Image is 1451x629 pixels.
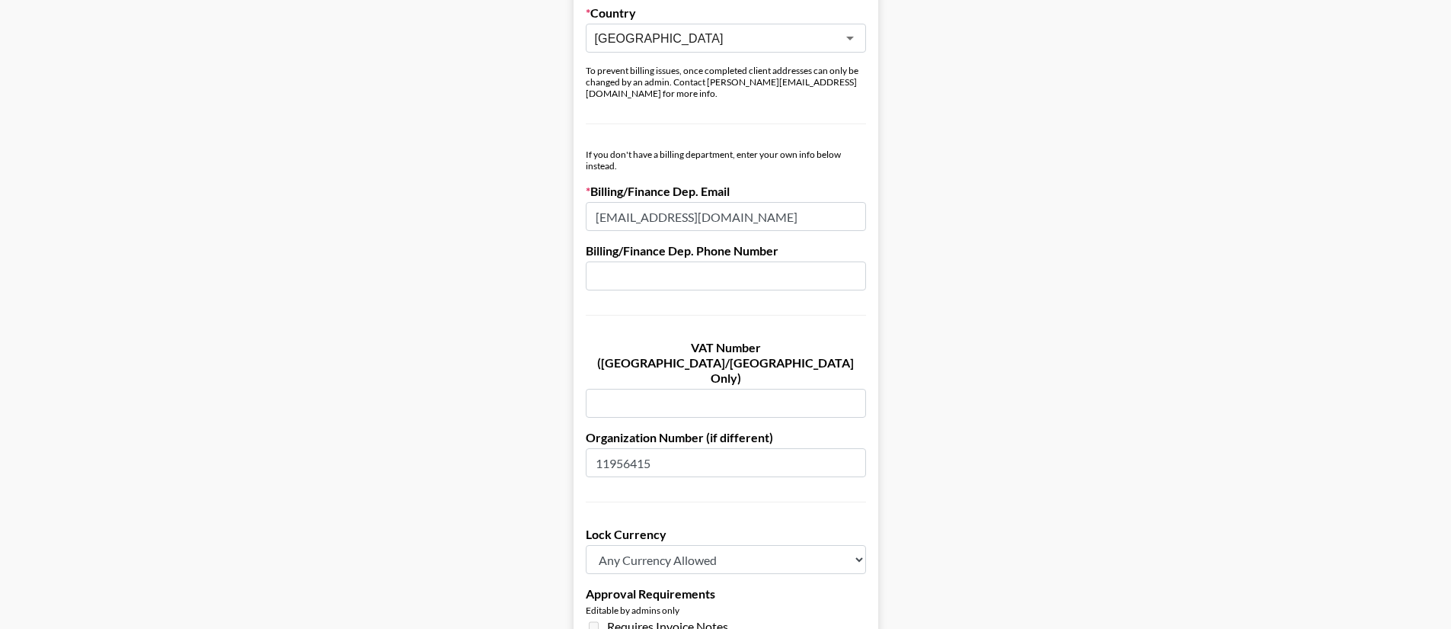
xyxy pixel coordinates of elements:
label: Billing/Finance Dep. Email [586,184,866,199]
label: Billing/Finance Dep. Phone Number [586,243,866,258]
div: To prevent billing issues, once completed client addresses can only be changed by an admin. Conta... [586,65,866,99]
label: Organization Number (if different) [586,430,866,445]
div: Editable by admins only [586,605,866,616]
button: Open [839,27,861,49]
label: Approval Requirements [586,586,866,602]
label: Country [586,5,866,21]
label: VAT Number ([GEOGRAPHIC_DATA]/[GEOGRAPHIC_DATA] Only) [586,340,866,386]
label: Lock Currency [586,527,866,542]
div: If you don't have a billing department, enter your own info below instead. [586,149,866,172]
